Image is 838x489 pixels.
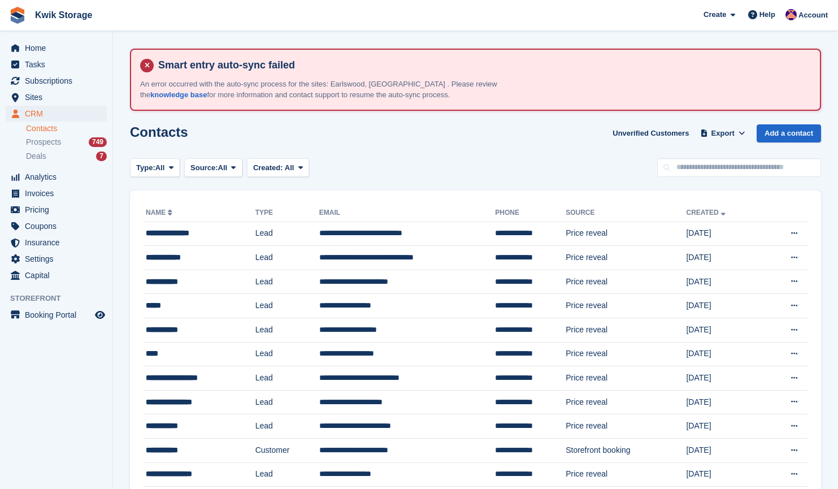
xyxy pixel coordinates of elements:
[255,390,319,414] td: Lead
[686,246,763,270] td: [DATE]
[686,366,763,391] td: [DATE]
[25,106,93,122] span: CRM
[566,439,686,463] td: Storefront booking
[686,270,763,294] td: [DATE]
[566,270,686,294] td: Price reveal
[686,294,763,318] td: [DATE]
[566,318,686,343] td: Price reveal
[255,414,319,439] td: Lead
[190,162,218,174] span: Source:
[140,79,536,101] p: An error occurred with the auto-sync process for the sites: Earlswood, [GEOGRAPHIC_DATA] . Please...
[6,251,107,267] a: menu
[10,293,112,304] span: Storefront
[686,209,727,217] a: Created
[686,439,763,463] td: [DATE]
[89,137,107,147] div: 749
[686,462,763,487] td: [DATE]
[184,158,242,177] button: Source: All
[26,150,107,162] a: Deals 7
[154,59,811,72] h4: Smart entry auto-sync failed
[255,246,319,270] td: Lead
[6,202,107,218] a: menu
[566,222,686,246] td: Price reveal
[686,222,763,246] td: [DATE]
[566,342,686,366] td: Price reveal
[96,152,107,161] div: 7
[25,307,93,323] span: Booking Portal
[757,124,821,143] a: Add a contact
[6,218,107,234] a: menu
[255,294,319,318] td: Lead
[25,73,93,89] span: Subscriptions
[255,318,319,343] td: Lead
[798,10,828,21] span: Account
[6,235,107,250] a: menu
[285,163,294,172] span: All
[26,151,46,162] span: Deals
[785,9,797,20] img: Jade Stanley
[150,90,207,99] a: knowledge base
[255,270,319,294] td: Lead
[686,318,763,343] td: [DATE]
[25,169,93,185] span: Analytics
[25,267,93,283] span: Capital
[255,222,319,246] td: Lead
[566,246,686,270] td: Price reveal
[566,390,686,414] td: Price reveal
[25,251,93,267] span: Settings
[25,235,93,250] span: Insurance
[566,204,686,222] th: Source
[6,307,107,323] a: menu
[253,163,283,172] span: Created:
[26,123,107,134] a: Contacts
[704,9,726,20] span: Create
[25,89,93,105] span: Sites
[146,209,175,217] a: Name
[319,204,495,222] th: Email
[25,57,93,72] span: Tasks
[686,414,763,439] td: [DATE]
[6,267,107,283] a: menu
[25,185,93,201] span: Invoices
[26,137,61,148] span: Prospects
[6,185,107,201] a: menu
[247,158,309,177] button: Created: All
[130,158,180,177] button: Type: All
[6,40,107,56] a: menu
[566,294,686,318] td: Price reveal
[6,73,107,89] a: menu
[6,89,107,105] a: menu
[25,40,93,56] span: Home
[6,57,107,72] a: menu
[25,202,93,218] span: Pricing
[6,106,107,122] a: menu
[255,204,319,222] th: Type
[255,366,319,391] td: Lead
[686,390,763,414] td: [DATE]
[155,162,165,174] span: All
[711,128,735,139] span: Export
[26,136,107,148] a: Prospects 749
[698,124,748,143] button: Export
[255,462,319,487] td: Lead
[608,124,693,143] a: Unverified Customers
[566,414,686,439] td: Price reveal
[759,9,775,20] span: Help
[9,7,26,24] img: stora-icon-8386f47178a22dfd0bd8f6a31ec36ba5ce8667c1dd55bd0f319d3a0aa187defe.svg
[130,124,188,140] h1: Contacts
[686,342,763,366] td: [DATE]
[566,366,686,391] td: Price reveal
[566,462,686,487] td: Price reveal
[6,169,107,185] a: menu
[93,308,107,322] a: Preview store
[495,204,566,222] th: Phone
[25,218,93,234] span: Coupons
[255,439,319,463] td: Customer
[255,342,319,366] td: Lead
[218,162,228,174] span: All
[136,162,155,174] span: Type:
[31,6,97,24] a: Kwik Storage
